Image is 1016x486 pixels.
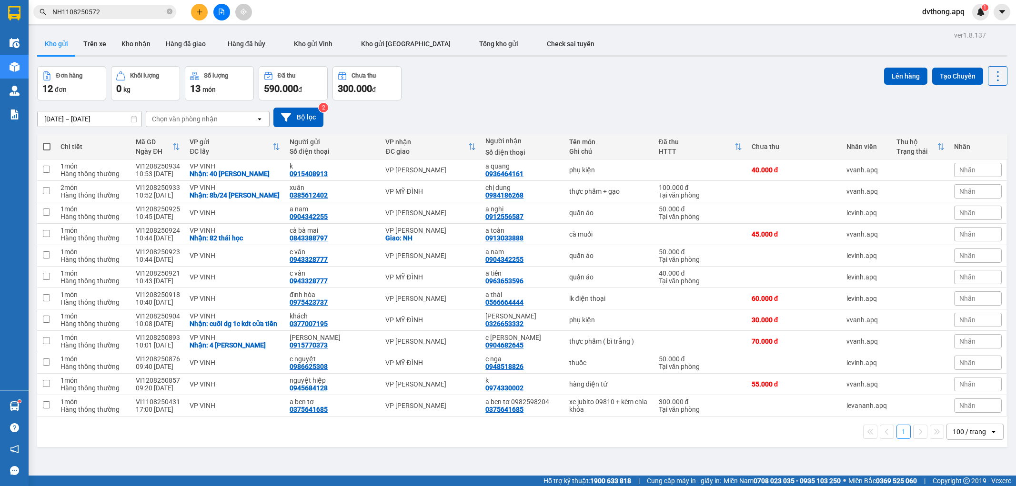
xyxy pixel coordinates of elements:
div: Nhận: cuối dg 1c kdt cửa tiền [190,320,280,327]
div: VP [PERSON_NAME] [385,337,476,345]
div: VI1208250921 [136,269,180,277]
div: 10:40 [DATE] [136,298,180,306]
div: VP VINH [190,312,280,320]
div: 0986625308 [290,363,328,370]
div: 0326653332 [485,320,523,327]
div: Hàng thông thường [60,320,126,327]
span: đ [372,86,376,93]
div: 09:20 [DATE] [136,384,180,392]
div: Hàng thông thường [60,298,126,306]
div: 0936464161 [485,170,523,178]
span: close-circle [167,8,172,17]
div: VP VINH [190,359,280,367]
img: warehouse-icon [10,86,20,96]
div: Ngày ĐH [136,148,172,155]
th: Toggle SortBy [381,134,481,159]
div: Người nhận [485,137,560,145]
div: 50.000 đ [659,248,742,256]
div: khánh huyền [485,312,560,320]
div: Chưa thu [352,72,376,79]
img: solution-icon [10,109,20,119]
div: thực phẩm + gạo [569,188,649,195]
div: Tên món [569,138,649,146]
div: nguyệt hiệp [290,377,376,384]
div: xuân [290,184,376,191]
th: Toggle SortBy [185,134,285,159]
span: Nhãn [959,359,976,367]
div: 1 món [60,205,126,213]
div: VP MỸ ĐÌNH [385,359,476,367]
div: 1 món [60,398,126,406]
div: VI1208250857 [136,377,180,384]
button: Số lượng13món [185,66,254,100]
div: Nhận: 40 lê hông phong [190,170,280,178]
span: Nhãn [959,166,976,174]
div: VI1208250933 [136,184,180,191]
span: Miền Bắc [848,476,917,486]
div: lk điện thoại [569,295,649,302]
div: Hàng thông thường [60,341,126,349]
div: VP VINH [190,227,280,234]
div: VP [PERSON_NAME] [385,295,476,302]
span: | [924,476,925,486]
strong: 0369 525 060 [876,477,917,485]
svg: open [990,428,997,436]
button: Chưa thu300.000đ [332,66,402,100]
div: 17:00 [DATE] [136,406,180,413]
img: warehouse-icon [10,38,20,48]
div: vvanh.apq [846,337,887,345]
span: notification [10,445,19,454]
div: thuốc [569,359,649,367]
div: 70.000 đ [752,337,837,345]
div: 0948518826 [485,363,523,370]
div: c nguyệt [290,355,376,363]
span: Nhãn [959,230,976,238]
button: Kho gửi [37,32,76,55]
div: k [290,162,376,170]
div: 0915770373 [290,341,328,349]
button: Đã thu590.000đ [259,66,328,100]
th: Toggle SortBy [131,134,185,159]
div: VP [PERSON_NAME] [385,166,476,174]
div: Hàng thông thường [60,363,126,370]
div: 50.000 đ [659,355,742,363]
div: a thái [485,291,560,298]
div: 10:53 [DATE] [136,170,180,178]
span: Nhãn [959,295,976,302]
button: Trên xe [76,32,114,55]
div: 1 món [60,227,126,234]
div: 10:08 [DATE] [136,320,180,327]
img: warehouse-icon [10,401,20,411]
button: Tạo Chuyến [932,68,983,85]
div: VP VINH [190,184,280,191]
div: chị dung [485,184,560,191]
div: Chọn văn phòng nhận [152,114,218,124]
div: a tiến [485,269,560,277]
span: message [10,466,19,475]
div: 0943328777 [290,277,328,285]
div: 100 / trang [953,427,986,436]
img: icon-new-feature [976,8,985,16]
div: Ghi chú [569,148,649,155]
div: Tại văn phòng [659,277,742,285]
span: close-circle [167,9,172,14]
div: 2 món [60,184,126,191]
div: vvanh.apq [846,166,887,174]
div: VP VINH [190,252,280,259]
div: VI1208250918 [136,291,180,298]
div: 0912556587 [485,213,523,220]
div: Tại văn phòng [659,191,742,199]
button: Lên hàng [884,68,927,85]
div: 0375641685 [485,406,523,413]
span: đ [298,86,302,93]
div: quần áo [569,252,649,259]
input: Tìm tên, số ĐT hoặc mã đơn [52,7,165,17]
th: Toggle SortBy [654,134,747,159]
div: Nhận: 82 thái học [190,234,280,242]
div: VP [PERSON_NAME] [385,252,476,259]
div: VP nhận [385,138,468,146]
div: Số điện thoại [485,149,560,156]
div: VI1108250431 [136,398,180,406]
div: 0375641685 [290,406,328,413]
div: 40.000 đ [659,269,742,277]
